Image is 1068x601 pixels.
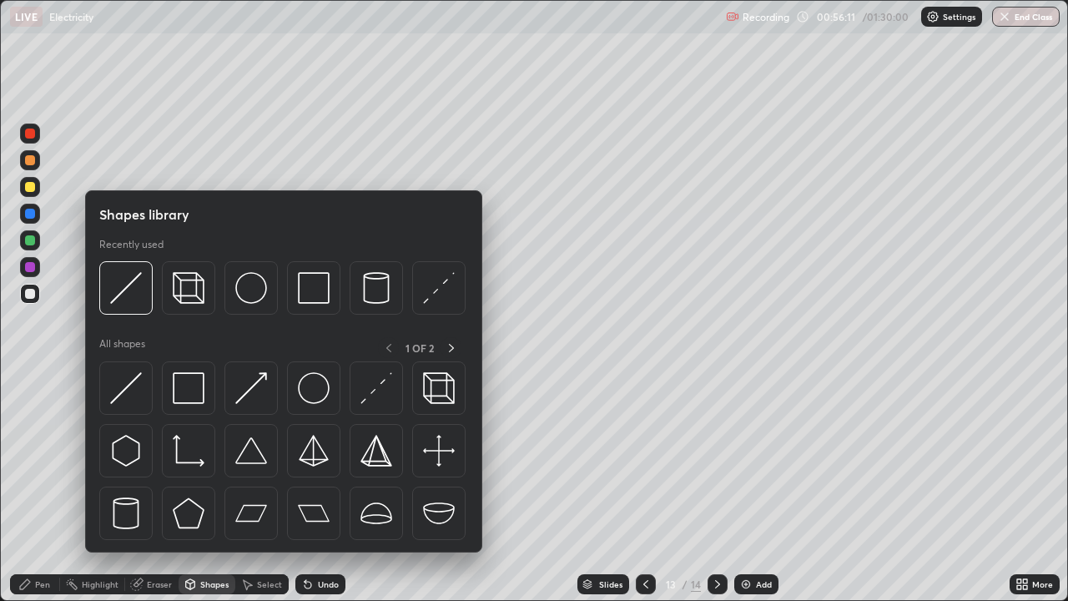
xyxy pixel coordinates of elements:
[599,580,622,588] div: Slides
[200,580,229,588] div: Shapes
[943,13,975,21] p: Settings
[683,579,688,589] div: /
[423,272,455,304] img: svg+xml;charset=utf-8,%3Csvg%20xmlns%3D%22http%3A%2F%2Fwww.w3.org%2F2000%2Fsvg%22%20width%3D%2230...
[423,435,455,467] img: svg+xml;charset=utf-8,%3Csvg%20xmlns%3D%22http%3A%2F%2Fwww.w3.org%2F2000%2Fsvg%22%20width%3D%2240...
[360,272,392,304] img: svg+xml;charset=utf-8,%3Csvg%20xmlns%3D%22http%3A%2F%2Fwww.w3.org%2F2000%2Fsvg%22%20width%3D%2228...
[998,10,1011,23] img: end-class-cross
[173,372,204,404] img: svg+xml;charset=utf-8,%3Csvg%20xmlns%3D%22http%3A%2F%2Fwww.w3.org%2F2000%2Fsvg%22%20width%3D%2234...
[360,372,392,404] img: svg+xml;charset=utf-8,%3Csvg%20xmlns%3D%22http%3A%2F%2Fwww.w3.org%2F2000%2Fsvg%22%20width%3D%2230...
[298,272,330,304] img: svg+xml;charset=utf-8,%3Csvg%20xmlns%3D%22http%3A%2F%2Fwww.w3.org%2F2000%2Fsvg%22%20width%3D%2234...
[110,497,142,529] img: svg+xml;charset=utf-8,%3Csvg%20xmlns%3D%22http%3A%2F%2Fwww.w3.org%2F2000%2Fsvg%22%20width%3D%2228...
[926,10,940,23] img: class-settings-icons
[318,580,339,588] div: Undo
[35,580,50,588] div: Pen
[423,497,455,529] img: svg+xml;charset=utf-8,%3Csvg%20xmlns%3D%22http%3A%2F%2Fwww.w3.org%2F2000%2Fsvg%22%20width%3D%2238...
[99,337,145,358] p: All shapes
[298,435,330,467] img: svg+xml;charset=utf-8,%3Csvg%20xmlns%3D%22http%3A%2F%2Fwww.w3.org%2F2000%2Fsvg%22%20width%3D%2234...
[662,579,679,589] div: 13
[726,10,739,23] img: recording.375f2c34.svg
[992,7,1060,27] button: End Class
[691,577,701,592] div: 14
[360,497,392,529] img: svg+xml;charset=utf-8,%3Csvg%20xmlns%3D%22http%3A%2F%2Fwww.w3.org%2F2000%2Fsvg%22%20width%3D%2238...
[82,580,118,588] div: Highlight
[99,238,164,251] p: Recently used
[257,580,282,588] div: Select
[743,11,789,23] p: Recording
[235,272,267,304] img: svg+xml;charset=utf-8,%3Csvg%20xmlns%3D%22http%3A%2F%2Fwww.w3.org%2F2000%2Fsvg%22%20width%3D%2236...
[235,435,267,467] img: svg+xml;charset=utf-8,%3Csvg%20xmlns%3D%22http%3A%2F%2Fwww.w3.org%2F2000%2Fsvg%22%20width%3D%2238...
[406,341,434,355] p: 1 OF 2
[99,205,189,225] h5: Shapes library
[110,272,142,304] img: svg+xml;charset=utf-8,%3Csvg%20xmlns%3D%22http%3A%2F%2Fwww.w3.org%2F2000%2Fsvg%22%20width%3D%2230...
[423,372,455,404] img: svg+xml;charset=utf-8,%3Csvg%20xmlns%3D%22http%3A%2F%2Fwww.w3.org%2F2000%2Fsvg%22%20width%3D%2235...
[173,497,204,529] img: svg+xml;charset=utf-8,%3Csvg%20xmlns%3D%22http%3A%2F%2Fwww.w3.org%2F2000%2Fsvg%22%20width%3D%2234...
[49,10,93,23] p: Electricity
[756,580,772,588] div: Add
[15,10,38,23] p: LIVE
[298,497,330,529] img: svg+xml;charset=utf-8,%3Csvg%20xmlns%3D%22http%3A%2F%2Fwww.w3.org%2F2000%2Fsvg%22%20width%3D%2244...
[147,580,172,588] div: Eraser
[173,272,204,304] img: svg+xml;charset=utf-8,%3Csvg%20xmlns%3D%22http%3A%2F%2Fwww.w3.org%2F2000%2Fsvg%22%20width%3D%2235...
[298,372,330,404] img: svg+xml;charset=utf-8,%3Csvg%20xmlns%3D%22http%3A%2F%2Fwww.w3.org%2F2000%2Fsvg%22%20width%3D%2236...
[110,372,142,404] img: svg+xml;charset=utf-8,%3Csvg%20xmlns%3D%22http%3A%2F%2Fwww.w3.org%2F2000%2Fsvg%22%20width%3D%2230...
[360,435,392,467] img: svg+xml;charset=utf-8,%3Csvg%20xmlns%3D%22http%3A%2F%2Fwww.w3.org%2F2000%2Fsvg%22%20width%3D%2234...
[173,435,204,467] img: svg+xml;charset=utf-8,%3Csvg%20xmlns%3D%22http%3A%2F%2Fwww.w3.org%2F2000%2Fsvg%22%20width%3D%2233...
[110,435,142,467] img: svg+xml;charset=utf-8,%3Csvg%20xmlns%3D%22http%3A%2F%2Fwww.w3.org%2F2000%2Fsvg%22%20width%3D%2230...
[235,497,267,529] img: svg+xml;charset=utf-8,%3Csvg%20xmlns%3D%22http%3A%2F%2Fwww.w3.org%2F2000%2Fsvg%22%20width%3D%2244...
[739,578,753,591] img: add-slide-button
[1032,580,1053,588] div: More
[235,372,267,404] img: svg+xml;charset=utf-8,%3Csvg%20xmlns%3D%22http%3A%2F%2Fwww.w3.org%2F2000%2Fsvg%22%20width%3D%2230...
